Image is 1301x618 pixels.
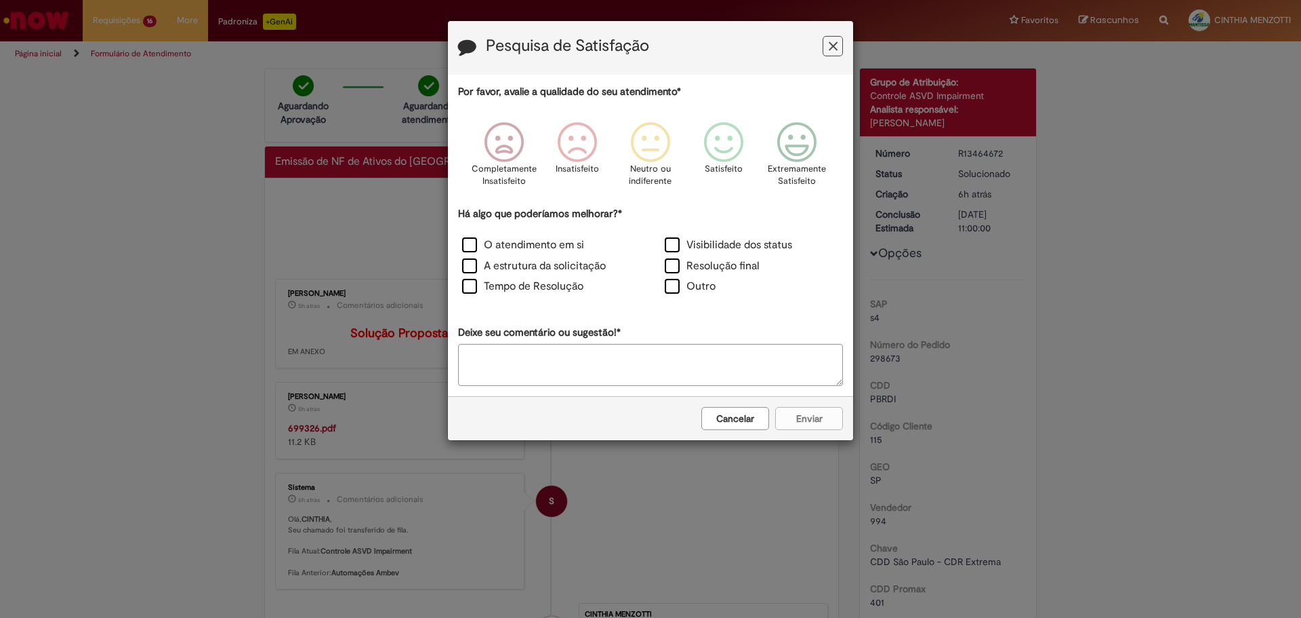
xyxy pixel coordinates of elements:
[458,85,681,99] label: Por favor, avalie a qualidade do seu atendimento*
[486,37,649,55] label: Pesquisa de Satisfação
[762,112,831,205] div: Extremamente Satisfeito
[626,163,675,188] p: Neutro ou indiferente
[462,279,583,294] label: Tempo de Resolução
[768,163,826,188] p: Extremamente Satisfeito
[462,258,606,274] label: A estrutura da solicitação
[616,112,685,205] div: Neutro ou indiferente
[472,163,537,188] p: Completamente Insatisfeito
[543,112,612,205] div: Insatisfeito
[665,258,760,274] label: Resolução final
[462,237,584,253] label: O atendimento em si
[705,163,743,176] p: Satisfeito
[701,407,769,430] button: Cancelar
[556,163,599,176] p: Insatisfeito
[458,326,621,340] label: Deixe seu comentário ou sugestão!*
[665,237,792,253] label: Visibilidade dos status
[469,112,538,205] div: Completamente Insatisfeito
[665,279,716,294] label: Outro
[689,112,758,205] div: Satisfeito
[458,207,843,298] div: Há algo que poderíamos melhorar?*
